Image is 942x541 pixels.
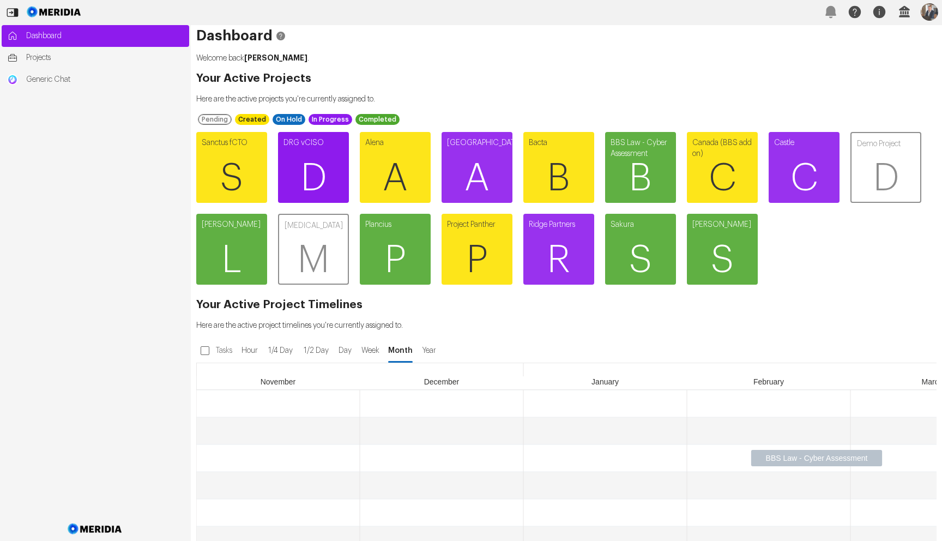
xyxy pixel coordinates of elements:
p: Here are the active projects you're currently assigned to. [196,94,937,105]
a: BactaB [523,132,594,203]
span: 1/2 Day [301,345,331,356]
a: [MEDICAL_DATA]M [278,214,349,285]
img: Generic Chat [7,74,18,85]
div: On Hold [273,114,305,125]
span: D [852,146,920,211]
a: CastleC [769,132,840,203]
span: C [687,146,758,211]
span: L [196,227,267,293]
span: C [769,146,840,211]
a: Ridge PartnersR [523,214,594,285]
span: S [605,227,676,293]
div: Created [235,114,269,125]
span: B [523,146,594,211]
label: Tasks [214,341,237,360]
div: Pending [198,114,232,125]
span: Dashboard [26,31,184,41]
span: Generic Chat [26,74,184,85]
span: Year [419,345,439,356]
span: P [360,227,431,293]
h2: Your Active Projects [196,73,937,84]
a: AlenaA [360,132,431,203]
a: Dashboard [2,25,189,47]
a: DRG vCISOD [278,132,349,203]
a: Projects [2,47,189,69]
span: Day [336,345,353,356]
a: PlanciusP [360,214,431,285]
span: Week [359,345,382,356]
a: BBS Law - Cyber AssessmentB [605,132,676,203]
div: Completed [355,114,400,125]
a: Demo ProjectD [850,132,921,203]
h2: Your Active Project Timelines [196,299,937,310]
span: S [687,227,758,293]
div: In Progress [309,114,352,125]
a: Project PantherP [442,214,512,285]
span: M [279,227,348,293]
span: A [442,146,512,211]
a: Generic ChatGeneric Chat [2,69,189,91]
img: Meridia Logo [66,517,124,541]
span: Month [387,345,414,356]
img: Profile Icon [921,3,938,21]
p: Welcome back . [196,52,937,64]
span: B [605,146,676,211]
span: S [196,146,267,211]
span: 1/4 Day [265,345,295,356]
span: Hour [239,345,260,356]
span: P [442,227,512,293]
a: SakuraS [605,214,676,285]
a: Sanctus fCTOS [196,132,267,203]
span: A [360,146,431,211]
span: Projects [26,52,184,63]
span: D [278,146,349,211]
h1: Dashboard [196,31,937,41]
a: Canada (BBS add on)C [687,132,758,203]
strong: [PERSON_NAME] [244,54,307,62]
a: [PERSON_NAME]L [196,214,267,285]
p: Here are the active project timelines you're currently assigned to. [196,320,937,331]
a: [GEOGRAPHIC_DATA]A [442,132,512,203]
span: R [523,227,594,293]
a: [PERSON_NAME]S [687,214,758,285]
